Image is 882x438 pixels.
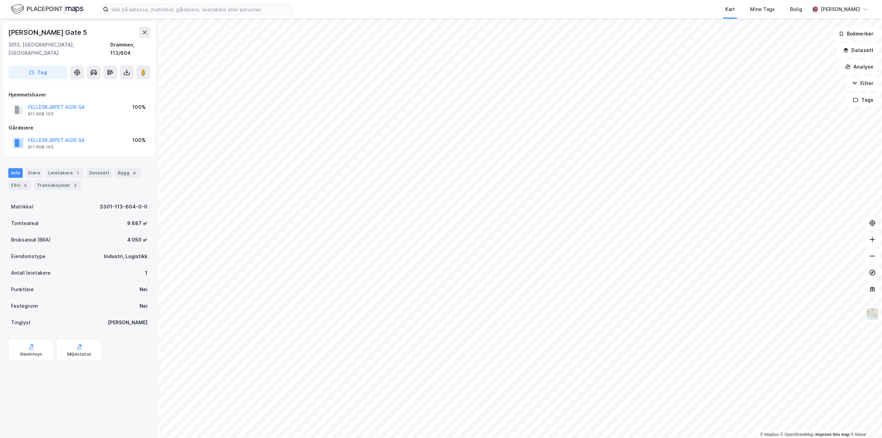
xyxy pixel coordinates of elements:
button: Datasett [837,43,879,57]
div: Kart [725,5,735,13]
a: Mapbox [760,432,779,437]
div: Punktleie [11,285,34,294]
div: Bygg [115,168,141,178]
div: 4 [131,170,138,176]
div: Festegrunn [11,302,38,310]
input: Søk på adresse, matrikkel, gårdeiere, leietakere eller personer [109,4,293,14]
div: Bruksareal (BRA) [11,236,51,244]
div: ESG [8,181,31,190]
button: Filter [846,77,879,90]
div: Transaksjoner [34,181,81,190]
div: Eiendomstype [11,252,45,261]
div: Drammen, 113/604 [110,41,150,57]
div: 4 050 ㎡ [127,236,147,244]
div: Datasett [86,168,112,178]
div: Bolig [790,5,802,13]
a: Improve this map [816,432,850,437]
div: Industri, Logistikk [104,252,147,261]
iframe: Chat Widget [848,405,882,438]
div: Tomteareal [11,219,39,227]
div: Matrikkel [11,203,33,211]
div: [PERSON_NAME] [108,318,147,327]
div: Hjemmelshaver [9,91,150,99]
div: [PERSON_NAME] [821,5,860,13]
button: Analyse [839,60,879,74]
div: Gårdeiere [9,124,150,132]
div: Geoinnsyn [20,352,42,357]
button: Bokmerker [833,27,879,41]
div: 100% [132,136,146,144]
div: Mine Tags [750,5,775,13]
a: OpenStreetMap [780,432,814,437]
div: 911 608 103 [28,111,53,117]
div: 3 [22,182,29,189]
div: Nei [140,285,147,294]
div: 100% [132,103,146,111]
img: logo.f888ab2527a4732fd821a326f86c7f29.svg [11,3,83,15]
div: Miljøstatus [67,352,91,357]
div: 3013, [GEOGRAPHIC_DATA], [GEOGRAPHIC_DATA] [8,41,110,57]
div: Info [8,168,23,178]
img: Z [866,307,879,320]
div: [PERSON_NAME] Gate 5 [8,27,89,38]
div: Antall leietakere [11,269,51,277]
div: Leietakere [45,168,84,178]
button: Tags [847,93,879,107]
div: Nei [140,302,147,310]
div: 911 608 103 [28,144,53,150]
div: Tinglyst [11,318,31,327]
div: 1 [145,269,147,277]
div: 1 [74,170,81,176]
div: Eiere [25,168,43,178]
button: Tag [8,65,68,79]
div: 9 887 ㎡ [127,219,147,227]
div: 3 [72,182,79,189]
div: 3301-113-604-0-0 [100,203,147,211]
